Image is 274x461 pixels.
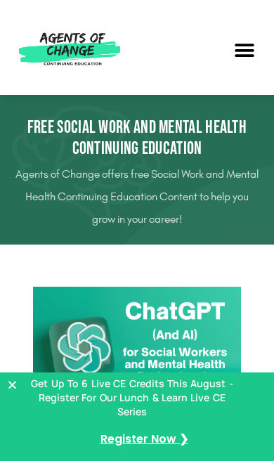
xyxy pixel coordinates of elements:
[7,374,267,384] button: Close Banner
[14,112,260,154] h1: Free Social Work and Mental Health Continuing Education
[14,157,260,225] p: Agents of Change offers free Social Work and Mental Health Continuing Education Content to help y...
[100,424,188,444] a: Register Now ❯
[228,29,260,60] div: Menu Toggle
[28,371,236,413] p: Get Up To 6 Live CE Credits This August - Register For Our Lunch & Learn Live CE Series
